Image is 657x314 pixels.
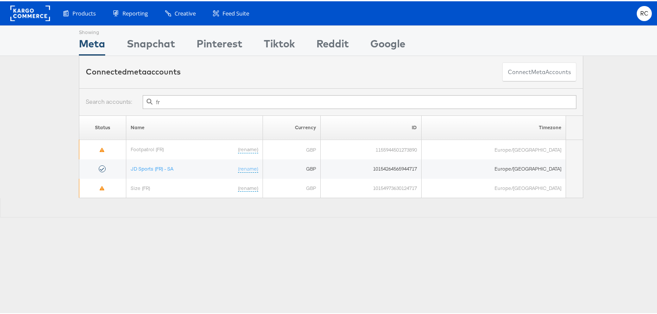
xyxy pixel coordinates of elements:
[175,8,196,16] span: Creative
[502,61,576,81] button: ConnectmetaAccounts
[143,94,576,108] input: Filter
[79,114,126,139] th: Status
[320,139,421,158] td: 1155944501273890
[370,35,405,54] div: Google
[86,65,181,76] div: Connected accounts
[238,164,258,171] a: (rename)
[531,67,545,75] span: meta
[131,164,173,171] a: JD Sports (FR) - SA
[421,177,566,197] td: Europe/[GEOGRAPHIC_DATA]
[263,139,320,158] td: GBP
[316,35,349,54] div: Reddit
[238,145,258,152] a: (rename)
[640,9,649,15] span: RC
[79,35,105,54] div: Meta
[222,8,249,16] span: Feed Suite
[263,158,320,177] td: GBP
[131,183,150,190] a: Size (FR)
[421,158,566,177] td: Europe/[GEOGRAPHIC_DATA]
[122,8,148,16] span: Reporting
[126,114,263,139] th: Name
[320,114,421,139] th: ID
[320,177,421,197] td: 10154973630124717
[263,114,320,139] th: Currency
[320,158,421,177] td: 10154264565944717
[264,35,295,54] div: Tiktok
[421,139,566,158] td: Europe/[GEOGRAPHIC_DATA]
[238,183,258,191] a: (rename)
[421,114,566,139] th: Timezone
[197,35,242,54] div: Pinterest
[79,25,105,35] div: Showing
[131,145,164,151] a: Footpatrol (FR)
[127,35,175,54] div: Snapchat
[127,65,147,75] span: meta
[72,8,96,16] span: Products
[263,177,320,197] td: GBP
